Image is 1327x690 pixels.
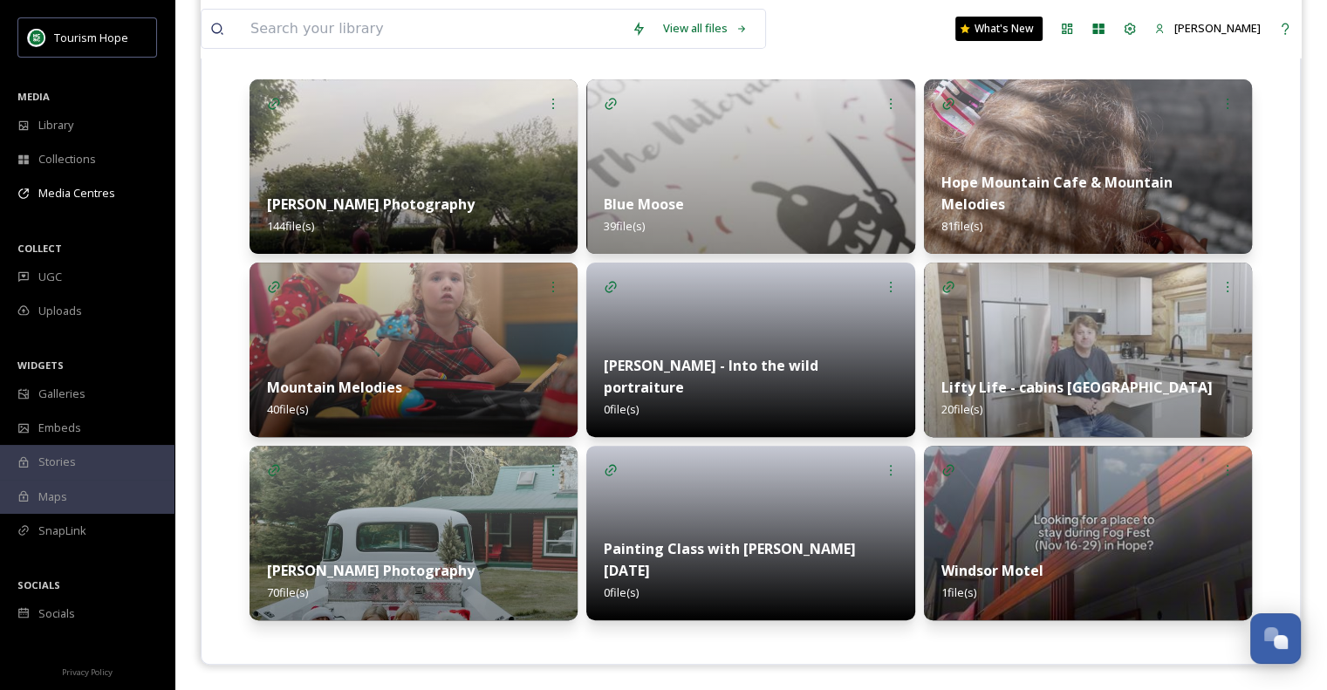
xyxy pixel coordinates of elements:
img: 8e37bcc7-0e9b-4173-9341-cb4938ad46ab.jpg [250,263,578,437]
span: UGC [38,269,62,285]
span: Media Centres [38,185,115,202]
span: 70 file(s) [267,584,308,600]
span: COLLECT [17,242,62,255]
span: 0 file(s) [604,584,639,600]
span: SnapLink [38,523,86,539]
strong: [PERSON_NAME] Photography [267,561,475,580]
span: Embeds [38,420,81,436]
span: [PERSON_NAME] [1174,20,1261,36]
strong: Mountain Melodies [267,378,402,397]
strong: Hope Mountain Cafe & Mountain Melodies [941,173,1173,214]
span: 144 file(s) [267,218,314,234]
input: Search your library [242,10,623,48]
strong: Windsor Motel [941,561,1043,580]
a: View all files [654,11,756,45]
span: 20 file(s) [941,401,982,417]
span: 81 file(s) [941,218,982,234]
img: dee137d2-8b1d-479c-a882-6e2f4150a51f.jpg [250,79,578,254]
button: Open Chat [1250,613,1301,664]
strong: [PERSON_NAME] - Into the wild portraiture [604,356,818,397]
span: Uploads [38,303,82,319]
span: Socials [38,605,75,622]
img: 3cef4810-32f6-4d87-b483-ee3dfdbd030c.jpg [250,446,578,620]
span: Privacy Policy [62,666,113,678]
img: 18c231ab-d416-4151-9360-338f667c000c.jpg [924,263,1252,437]
strong: Painting Class with [PERSON_NAME] [DATE] [604,539,856,580]
span: Galleries [38,386,86,402]
span: 40 file(s) [267,401,308,417]
span: Library [38,117,73,133]
strong: Lifty Life - cabins [GEOGRAPHIC_DATA] [941,378,1213,397]
span: 1 file(s) [941,584,976,600]
a: What's New [955,17,1043,41]
img: 980c3ce9-8d5c-42ef-a857-10666a05f981.jpg [924,446,1252,620]
strong: Blue Moose [604,195,684,214]
img: 3ff270d8-aa99-4169-ac04-98dc8d4153b6.jpg [924,79,1252,254]
span: SOCIALS [17,578,60,591]
span: Stories [38,454,76,470]
span: MEDIA [17,90,50,103]
img: 5e949216-a692-4b4c-bbac-9a7cbf5db8ed.jpg [586,79,914,254]
span: Maps [38,488,67,505]
strong: [PERSON_NAME] Photography [267,195,475,214]
span: Tourism Hope [54,30,128,45]
span: Collections [38,151,96,167]
a: [PERSON_NAME] [1146,11,1269,45]
img: logo.png [28,29,45,46]
span: WIDGETS [17,359,64,372]
a: Privacy Policy [62,660,113,681]
span: 39 file(s) [604,218,645,234]
span: 0 file(s) [604,401,639,417]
